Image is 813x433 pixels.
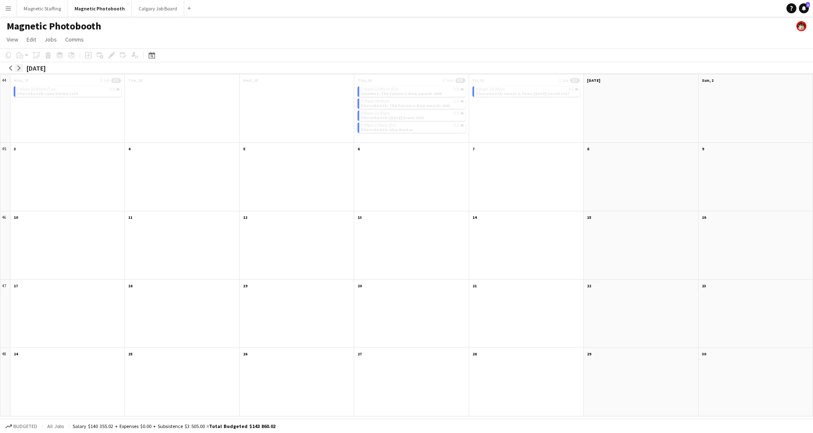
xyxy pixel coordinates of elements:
[454,87,460,91] span: 3/3
[7,20,101,32] h1: Magnetic Photobooth
[7,36,18,43] span: View
[702,283,706,289] span: 23
[559,78,568,83] span: 1 Job
[454,99,460,103] span: 1/1
[44,36,57,43] span: Jobs
[476,91,569,96] span: Photobooth: Sweat & Tonic Halloween Social 3227
[455,78,465,83] span: 9/9
[132,0,184,17] button: Calgary Job Board
[14,351,18,357] span: 24
[587,78,600,83] span: [DATE]
[476,87,505,91] span: 4:30pm-10:30pm
[702,351,706,357] span: 30
[0,280,10,348] div: 47
[575,88,578,91] span: 3/3
[702,78,713,83] span: Sun, 2
[472,78,484,83] span: Fri, 31
[702,215,706,220] span: 16
[460,124,464,127] span: 2/2
[460,112,464,115] span: 3/3
[358,146,360,152] span: 6
[361,115,424,120] span: Photobooth: Halloween Event 3213
[14,283,18,289] span: 17
[0,74,10,143] div: 44
[796,21,806,31] app-user-avatar: Kara & Monika
[460,100,464,103] span: 1/1
[17,91,78,96] span: Photobooth: Luxe Derma 3170
[14,215,18,220] span: 10
[472,283,477,289] span: 21
[116,88,119,91] span: 3/3
[17,0,68,17] button: Magnetic Staffing
[361,87,398,91] span: 3:30pm-12:00am (Fri)
[65,36,84,43] span: Comms
[3,34,22,45] a: View
[568,87,574,91] span: 3/3
[361,111,390,115] span: 5:00pm-11:30pm
[361,127,413,132] span: Photobooth: Idea Hunter
[243,78,258,83] span: Wed, 29
[0,211,10,280] div: 46
[4,422,39,431] button: Budgeted
[361,99,390,103] span: 4:30pm-10:30pm
[454,123,460,127] span: 2/2
[454,111,460,115] span: 3/3
[68,0,132,17] button: Magnetic Photobooth
[243,146,245,152] span: 5
[460,88,464,91] span: 3/3
[358,78,372,83] span: Thu, 30
[0,143,10,211] div: 45
[23,34,39,45] a: Edit
[128,351,132,357] span: 25
[243,215,247,220] span: 12
[358,283,362,289] span: 20
[128,283,132,289] span: 18
[14,78,29,83] span: Mon, 27
[17,87,56,91] span: 6:00pm-12:00am (Tue)
[587,283,591,289] span: 22
[587,146,589,152] span: 8
[361,123,396,127] span: 8:45pm-1:45am (Fri)
[14,146,16,152] span: 3
[243,283,247,289] span: 19
[358,215,362,220] span: 13
[46,423,66,429] span: All jobs
[472,351,477,357] span: 28
[110,87,115,91] span: 3/3
[361,103,450,108] span: Photobooth: The Future is Now Awards 2895
[128,215,132,220] span: 11
[806,2,810,7] span: 1
[472,215,477,220] span: 14
[209,423,275,429] span: Total Budgeted $143 860.02
[100,78,110,83] span: 1 Job
[361,91,442,96] span: Glambot: The Future is Now Awards 2895
[73,423,275,429] div: Salary $140 355.02 + Expenses $0.00 + Subsistence $3 505.00 =
[128,78,142,83] span: Tue, 28
[587,215,591,220] span: 15
[702,146,704,152] span: 9
[587,351,591,357] span: 29
[799,3,809,13] a: 1
[27,64,46,72] div: [DATE]
[243,351,247,357] span: 26
[13,423,37,429] span: Budgeted
[111,78,121,83] span: 3/3
[41,34,60,45] a: Jobs
[358,351,362,357] span: 27
[27,36,36,43] span: Edit
[472,146,475,152] span: 7
[128,146,130,152] span: 4
[443,78,454,83] span: 4 Jobs
[62,34,87,45] a: Comms
[570,78,580,83] span: 3/3
[0,348,10,416] div: 48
